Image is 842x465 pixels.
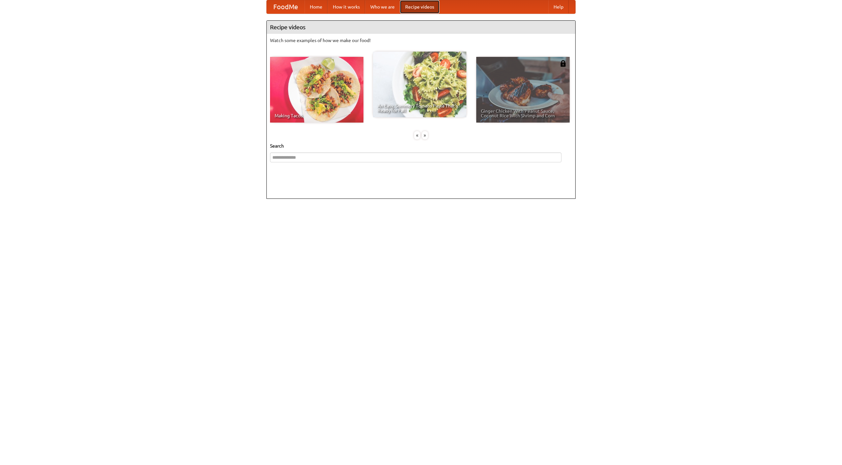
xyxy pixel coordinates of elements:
h4: Recipe videos [267,21,575,34]
a: Help [548,0,569,13]
h5: Search [270,143,572,149]
span: Making Tacos [275,113,359,118]
div: » [422,131,428,139]
a: Home [305,0,328,13]
img: 483408.png [560,60,566,67]
a: Recipe videos [400,0,439,13]
div: « [414,131,420,139]
span: An Easy, Summery Tomato Pasta That's Ready for Fall [378,104,462,113]
a: Making Tacos [270,57,363,123]
a: How it works [328,0,365,13]
p: Watch some examples of how we make our food! [270,37,572,44]
a: Who we are [365,0,400,13]
a: FoodMe [267,0,305,13]
a: An Easy, Summery Tomato Pasta That's Ready for Fall [373,52,466,117]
